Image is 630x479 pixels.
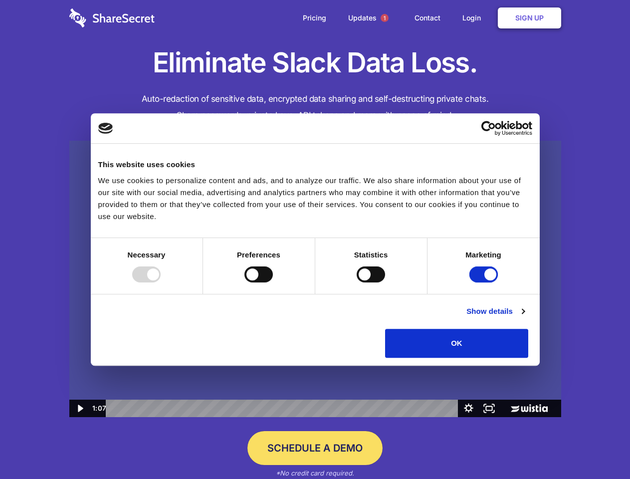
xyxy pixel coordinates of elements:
[276,469,354,477] em: *No credit card required.
[69,400,90,417] button: Play Video
[128,250,166,259] strong: Necessary
[405,2,450,33] a: Contact
[445,121,532,136] a: Usercentrics Cookiebot - opens in a new window
[69,45,561,81] h1: Eliminate Slack Data Loss.
[465,250,501,259] strong: Marketing
[237,250,280,259] strong: Preferences
[381,14,389,22] span: 1
[69,8,155,27] img: logo-wordmark-white-trans-d4663122ce5f474addd5e946df7df03e33cb6a1c49d2221995e7729f52c070b2.svg
[479,400,499,417] button: Fullscreen
[580,429,618,467] iframe: Drift Widget Chat Controller
[385,329,528,358] button: OK
[114,400,453,417] div: Playbar
[98,175,532,223] div: We use cookies to personalize content and ads, and to analyze our traffic. We also share informat...
[498,7,561,28] a: Sign Up
[69,141,561,418] img: Sharesecret
[458,400,479,417] button: Show settings menu
[499,400,561,417] a: Wistia Logo -- Learn More
[69,91,561,124] h4: Auto-redaction of sensitive data, encrypted data sharing and self-destructing private chats. Shar...
[452,2,496,33] a: Login
[293,2,336,33] a: Pricing
[98,123,113,134] img: logo
[354,250,388,259] strong: Statistics
[466,305,524,317] a: Show details
[247,431,383,465] a: Schedule a Demo
[98,159,532,171] div: This website uses cookies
